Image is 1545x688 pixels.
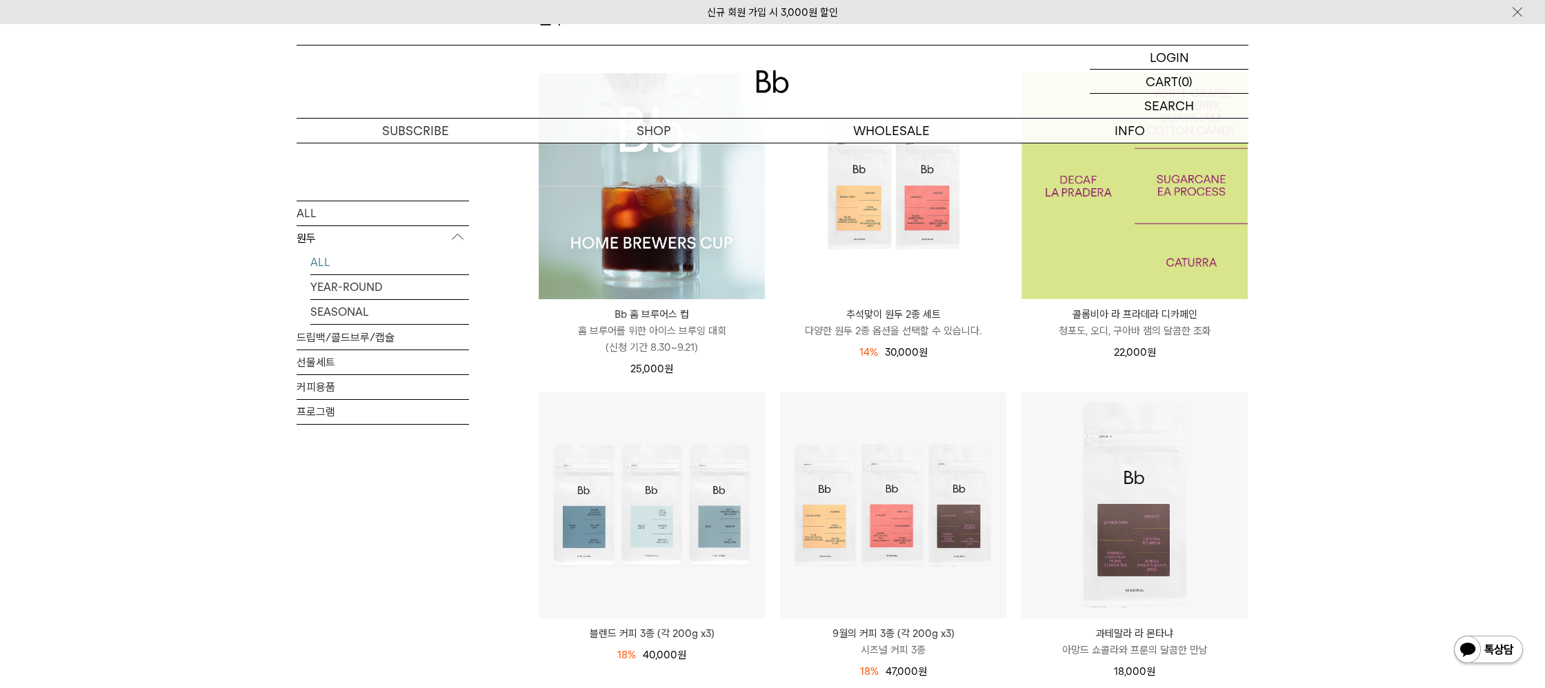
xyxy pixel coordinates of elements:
p: CART [1146,70,1178,93]
p: SEARCH [1144,94,1194,118]
span: 원 [919,346,928,358]
p: 과테말라 라 몬타냐 [1021,625,1248,642]
p: WHOLESALE [772,119,1010,143]
a: ALL [310,250,469,274]
div: 14% [859,344,878,361]
img: 블렌드 커피 3종 (각 200g x3) [539,392,765,618]
a: SUBSCRIBE [297,119,535,143]
a: SHOP [535,119,772,143]
a: 과테말라 라 몬타냐 아망드 쇼콜라와 프룬의 달콤한 만남 [1021,625,1248,658]
span: 22,000 [1114,346,1156,358]
span: 30,000 [885,346,928,358]
div: 18% [617,647,636,663]
p: 시즈널 커피 3종 [780,642,1006,658]
a: LOGIN [1090,45,1248,70]
a: 드립백/콜드브루/캡슐 [297,325,469,349]
a: 신규 회원 가입 시 3,000원 할인 [707,6,838,19]
a: 콜롬비아 라 프라데라 디카페인 [1021,73,1248,299]
a: 추석맞이 원두 2종 세트 다양한 원두 2종 옵션을 선택할 수 있습니다. [780,306,1006,339]
p: 9월의 커피 3종 (각 200g x3) [780,625,1006,642]
img: 1000001187_add2_054.jpg [1021,73,1248,299]
a: 선물세트 [297,350,469,374]
span: 40,000 [643,649,686,661]
img: Bb 홈 브루어스 컵 [539,73,765,299]
a: YEAR-ROUND [310,274,469,299]
span: 원 [677,649,686,661]
span: 18,000 [1114,665,1155,678]
span: 원 [918,665,927,678]
span: 원 [1146,665,1155,678]
p: 아망드 쇼콜라와 프룬의 달콤한 만남 [1021,642,1248,658]
a: Bb 홈 브루어스 컵 홈 브루어를 위한 아이스 브루잉 대회(신청 기간 8.30~9.21) [539,306,765,356]
div: 18% [860,663,879,680]
img: 추석맞이 원두 2종 세트 [780,73,1006,299]
a: 커피용품 [297,374,469,398]
img: 9월의 커피 3종 (각 200g x3) [780,392,1006,618]
a: ALL [297,201,469,225]
a: 블렌드 커피 3종 (각 200g x3) [539,625,765,642]
img: 과테말라 라 몬타냐 [1021,392,1248,618]
a: CART (0) [1090,70,1248,94]
p: 청포도, 오디, 구아바 잼의 달콤한 조화 [1021,323,1248,339]
p: LOGIN [1150,45,1189,69]
a: 9월의 커피 3종 (각 200g x3) 시즈널 커피 3종 [780,625,1006,658]
span: 원 [1147,346,1156,358]
p: Bb 홈 브루어스 컵 [539,306,765,323]
p: (0) [1178,70,1193,93]
a: 콜롬비아 라 프라데라 디카페인 청포도, 오디, 구아바 잼의 달콤한 조화 [1021,306,1248,339]
span: 원 [664,363,673,375]
a: SEASONAL [310,299,469,323]
img: 로고 [756,70,789,93]
span: 47,000 [886,665,927,678]
img: 카카오톡 채널 1:1 채팅 버튼 [1453,634,1524,667]
span: 25,000 [630,363,673,375]
p: 원두 [297,225,469,250]
p: 콜롬비아 라 프라데라 디카페인 [1021,306,1248,323]
p: 다양한 원두 2종 옵션을 선택할 수 있습니다. [780,323,1006,339]
p: 홈 브루어를 위한 아이스 브루잉 대회 (신청 기간 8.30~9.21) [539,323,765,356]
p: 추석맞이 원두 2종 세트 [780,306,1006,323]
p: INFO [1010,119,1248,143]
a: 프로그램 [297,399,469,423]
